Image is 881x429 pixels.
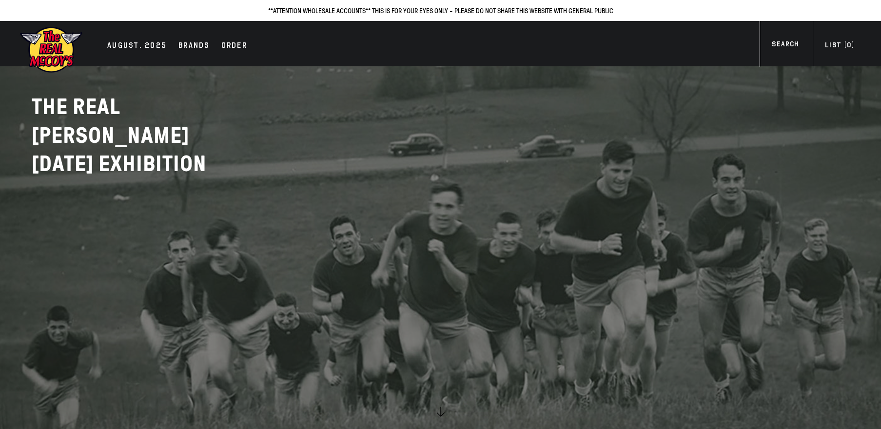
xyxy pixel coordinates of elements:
[772,39,799,52] div: Search
[178,39,210,53] div: Brands
[10,5,871,16] p: **ATTENTION WHOLESALE ACCOUNTS** THIS IS FOR YOUR EYES ONLY - PLEASE DO NOT SHARE THIS WEBSITE WI...
[102,39,172,53] a: AUGUST. 2025
[107,39,167,53] div: AUGUST. 2025
[760,39,811,52] a: Search
[847,41,851,49] span: 0
[216,39,252,53] a: Order
[32,93,275,178] h2: THE REAL [PERSON_NAME]
[825,40,854,53] div: List ( )
[32,150,275,178] p: [DATE] EXHIBITION
[813,40,866,53] a: List (0)
[221,39,247,53] div: Order
[20,26,83,74] img: mccoys-exhibition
